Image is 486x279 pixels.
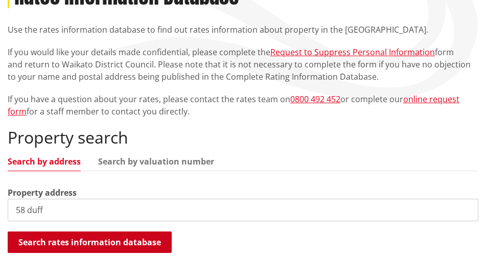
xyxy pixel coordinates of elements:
a: online request form [8,94,459,117]
a: Search by address [8,157,81,166]
h2: Property search [8,128,478,147]
p: If you would like your details made confidential, please complete the form and return to Waikato ... [8,46,478,83]
a: Request to Suppress Personal Information [270,46,435,58]
p: Use the rates information database to find out rates information about property in the [GEOGRAPHI... [8,24,478,36]
input: e.g. Duke Street NGARUAWAHIA [8,199,478,221]
button: Search rates information database [8,231,172,253]
a: Search by valuation number [98,157,214,166]
label: Property address [8,187,77,199]
p: If you have a question about your rates, please contact the rates team on or complete our for a s... [8,93,478,118]
a: 0800 492 452 [290,94,340,105]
